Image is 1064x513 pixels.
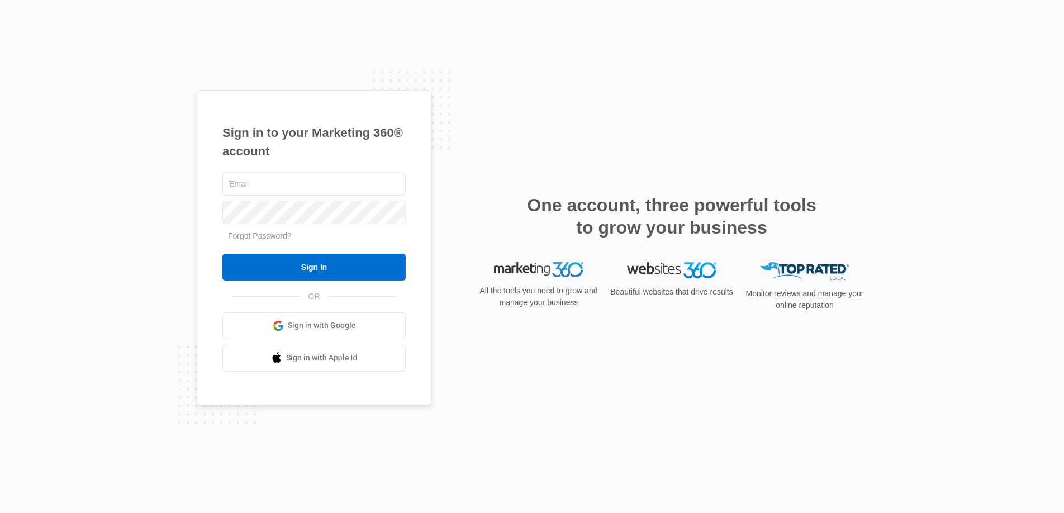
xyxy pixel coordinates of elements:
[494,262,583,278] img: Marketing 360
[222,312,406,339] a: Sign in with Google
[222,254,406,281] input: Sign In
[301,291,328,302] span: OR
[222,345,406,372] a: Sign in with Apple Id
[288,320,356,331] span: Sign in with Google
[627,262,716,278] img: Websites 360
[476,285,601,308] p: All the tools you need to grow and manage your business
[760,262,849,281] img: Top Rated Local
[742,288,867,311] p: Monitor reviews and manage your online reputation
[222,172,406,196] input: Email
[609,286,734,298] p: Beautiful websites that drive results
[222,123,406,160] h1: Sign in to your Marketing 360® account
[286,352,358,364] span: Sign in with Apple Id
[228,231,292,240] a: Forgot Password?
[524,194,820,239] h2: One account, three powerful tools to grow your business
